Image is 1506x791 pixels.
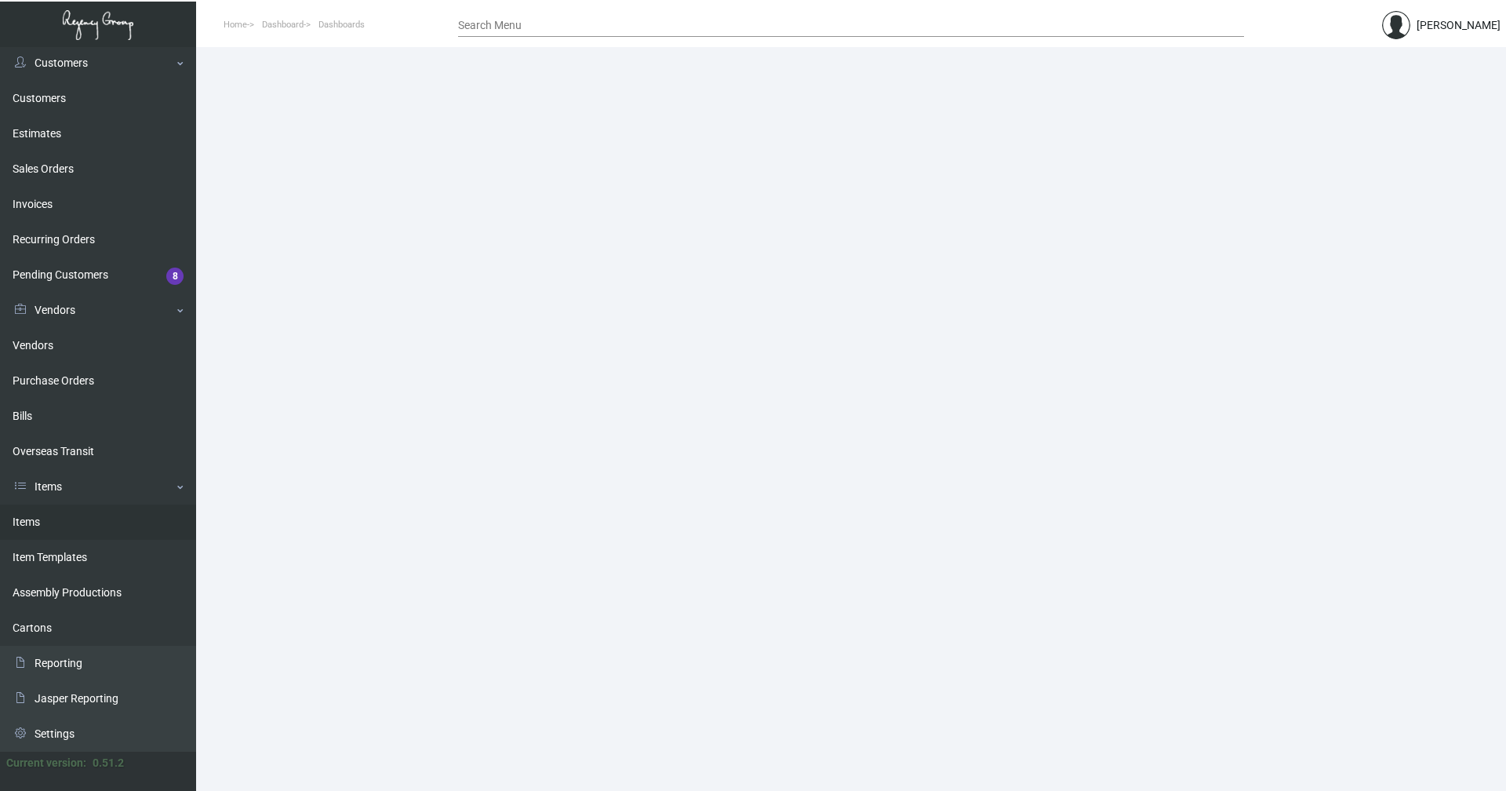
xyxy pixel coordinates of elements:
span: Dashboard [262,20,304,30]
div: [PERSON_NAME] [1417,17,1501,34]
div: Current version: [6,755,86,771]
span: Home [224,20,247,30]
div: 0.51.2 [93,755,124,771]
span: Dashboards [318,20,365,30]
img: admin@bootstrapmaster.com [1382,11,1410,39]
